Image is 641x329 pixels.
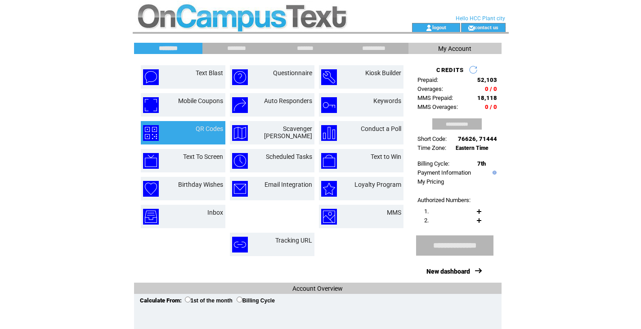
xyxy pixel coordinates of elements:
[417,197,471,203] span: Authorized Numbers:
[321,97,337,113] img: keywords.png
[436,67,464,73] span: CREDITS
[321,69,337,85] img: kiosk-builder.png
[373,97,401,104] a: Keywords
[475,24,498,30] a: contact us
[264,181,312,188] a: Email Integration
[365,69,401,77] a: Kiosk Builder
[417,95,453,101] span: MMS Prepaid:
[417,104,458,110] span: MMS Overages:
[432,24,446,30] a: logout
[456,145,489,151] span: Eastern Time
[321,125,337,141] img: conduct-a-poll.png
[264,125,312,140] a: Scavenger [PERSON_NAME]
[371,153,401,160] a: Text to Win
[232,69,248,85] img: questionnaire.png
[143,209,159,225] img: inbox.png
[417,160,449,167] span: Billing Cycle:
[424,217,429,224] span: 2.
[196,125,223,132] a: QR Codes
[196,69,223,77] a: Text Blast
[232,97,248,113] img: auto-responders.png
[232,237,248,252] img: tracking-url.png
[438,45,471,52] span: My Account
[361,125,401,132] a: Conduct a Poll
[485,104,497,110] span: 0 / 0
[424,208,429,215] span: 1.
[185,297,233,304] label: 1st of the month
[417,135,447,142] span: Short Code:
[458,135,497,142] span: 76626, 71444
[232,153,248,169] img: scheduled-tasks.png
[178,181,223,188] a: Birthday Wishes
[468,24,475,32] img: contact_us_icon.gif
[490,171,497,175] img: help.gif
[143,97,159,113] img: mobile-coupons.png
[477,77,497,83] span: 52,103
[185,297,191,302] input: 1st of the month
[456,15,505,22] span: Hello HCC Plant city
[266,153,312,160] a: Scheduled Tasks
[232,181,248,197] img: email-integration.png
[264,97,312,104] a: Auto Responders
[417,178,444,185] a: My Pricing
[143,69,159,85] img: text-blast.png
[485,86,497,92] span: 0 / 0
[143,125,159,141] img: qr-codes.png
[178,97,223,104] a: Mobile Coupons
[275,237,312,244] a: Tracking URL
[232,125,248,141] img: scavenger-hunt.png
[321,181,337,197] img: loyalty-program.png
[477,160,486,167] span: 7th
[426,24,432,32] img: account_icon.gif
[321,153,337,169] img: text-to-win.png
[417,77,438,83] span: Prepaid:
[143,153,159,169] img: text-to-screen.png
[207,209,223,216] a: Inbox
[417,86,443,92] span: Overages:
[237,297,242,302] input: Billing Cycle
[387,209,401,216] a: MMS
[183,153,223,160] a: Text To Screen
[140,297,182,304] span: Calculate From:
[477,95,497,101] span: 18,118
[417,169,471,176] a: Payment Information
[143,181,159,197] img: birthday-wishes.png
[273,69,312,77] a: Questionnaire
[321,209,337,225] img: mms.png
[426,268,470,275] a: New dashboard
[292,285,343,292] span: Account Overview
[354,181,401,188] a: Loyalty Program
[417,144,446,151] span: Time Zone:
[237,297,275,304] label: Billing Cycle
